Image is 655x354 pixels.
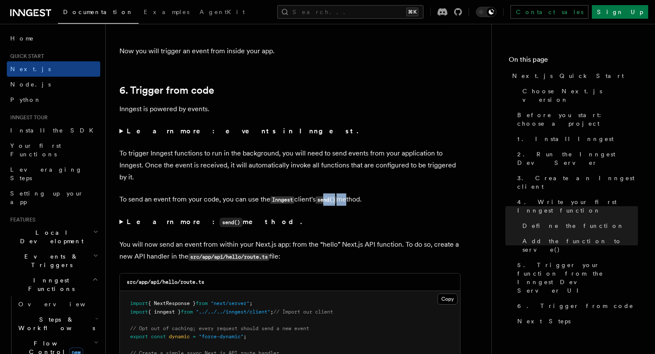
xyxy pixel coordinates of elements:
span: ; [270,309,273,315]
a: Install the SDK [7,123,100,138]
span: Define the function [522,222,624,230]
button: Events & Triggers [7,249,100,273]
span: Examples [144,9,189,15]
span: Add the function to serve() [522,237,638,254]
a: Next Steps [514,314,638,329]
span: // Import our client [273,309,333,315]
a: 2. Run the Inngest Dev Server [514,147,638,170]
button: Local Development [7,225,100,249]
span: Steps & Workflows [15,315,95,332]
span: Events & Triggers [7,252,93,269]
button: Search...⌘K [277,5,423,19]
p: To send an event from your code, you can use the client's method. [119,193,461,206]
a: Examples [139,3,194,23]
span: Home [10,34,34,43]
span: Node.js [10,81,51,88]
span: Before you start: choose a project [517,111,638,128]
span: "../../../inngest/client" [196,309,270,315]
span: dynamic [169,334,190,340]
a: AgentKit [194,3,250,23]
a: Node.js [7,77,100,92]
span: Python [10,96,41,103]
strong: Learn more: events in Inngest. [127,127,360,135]
span: const [151,334,166,340]
a: Sign Up [592,5,648,19]
h4: On this page [509,55,638,68]
strong: Learn more: method. [127,218,304,226]
span: = [193,334,196,340]
a: Next.js Quick Start [509,68,638,83]
code: Inngest [270,196,294,204]
span: Your first Functions [10,142,61,158]
button: Inngest Functions [7,273,100,296]
a: Choose Next.js version [519,83,638,107]
span: 2. Run the Inngest Dev Server [517,150,638,167]
code: send() [220,218,243,227]
span: Setting up your app [10,190,84,205]
span: export [130,334,148,340]
span: import [130,300,148,306]
code: src/app/api/hello/route.ts [188,253,269,261]
code: send() [316,196,336,204]
span: ; [243,334,246,340]
p: Now you will trigger an event from inside your app. [119,45,461,57]
span: Next.js Quick Start [512,72,624,80]
p: To trigger Inngest functions to run in the background, you will need to send events from your app... [119,147,461,183]
span: Inngest Functions [7,276,92,293]
a: 4. Write your first Inngest function [514,194,638,218]
span: Inngest tour [7,114,48,121]
code: src/app/api/hello/route.ts [127,279,204,285]
a: Before you start: choose a project [514,107,638,131]
span: ; [249,300,252,306]
span: Leveraging Steps [10,166,82,181]
span: Local Development [7,228,93,245]
span: Install the SDK [10,127,99,134]
span: AgentKit [200,9,245,15]
summary: Learn more: events in Inngest. [119,125,461,137]
button: Toggle dark mode [476,7,496,17]
a: Your first Functions [7,138,100,162]
a: 6. Trigger from code [514,298,638,314]
a: Leveraging Steps [7,162,100,186]
a: 5. Trigger your function from the Inngest Dev Server UI [514,257,638,298]
a: Python [7,92,100,107]
span: from [181,309,193,315]
span: Overview [18,301,106,308]
button: Copy [438,294,458,305]
a: Documentation [58,3,139,24]
a: 1. Install Inngest [514,131,638,147]
span: Next Steps [517,317,571,325]
summary: Learn more:send()method. [119,216,461,228]
p: Inngest is powered by events. [119,103,461,115]
span: 5. Trigger your function from the Inngest Dev Server UI [517,261,638,295]
span: 4. Write your first Inngest function [517,198,638,215]
span: { NextResponse } [148,300,196,306]
span: "next/server" [211,300,249,306]
p: You will now send an event from within your Next.js app: from the “hello” Next.js API function. T... [119,239,461,263]
span: { inngest } [148,309,181,315]
a: 3. Create an Inngest client [514,170,638,194]
a: Add the function to serve() [519,233,638,257]
span: "force-dynamic" [199,334,243,340]
a: Next.js [7,61,100,77]
span: 1. Install Inngest [517,135,614,143]
span: Quick start [7,53,44,60]
span: Features [7,216,35,223]
a: Overview [15,296,100,312]
a: Home [7,31,100,46]
span: // Opt out of caching; every request should send a new event [130,325,309,331]
span: 3. Create an Inngest client [517,174,638,191]
a: Contact sales [510,5,588,19]
a: Define the function [519,218,638,233]
span: import [130,309,148,315]
kbd: ⌘K [406,8,418,16]
a: Setting up your app [7,186,100,210]
span: 6. Trigger from code [517,302,634,310]
span: from [196,300,208,306]
span: Next.js [10,66,51,72]
a: 6. Trigger from code [119,84,214,96]
span: Documentation [63,9,133,15]
span: Choose Next.js version [522,87,638,104]
button: Steps & Workflows [15,312,100,336]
